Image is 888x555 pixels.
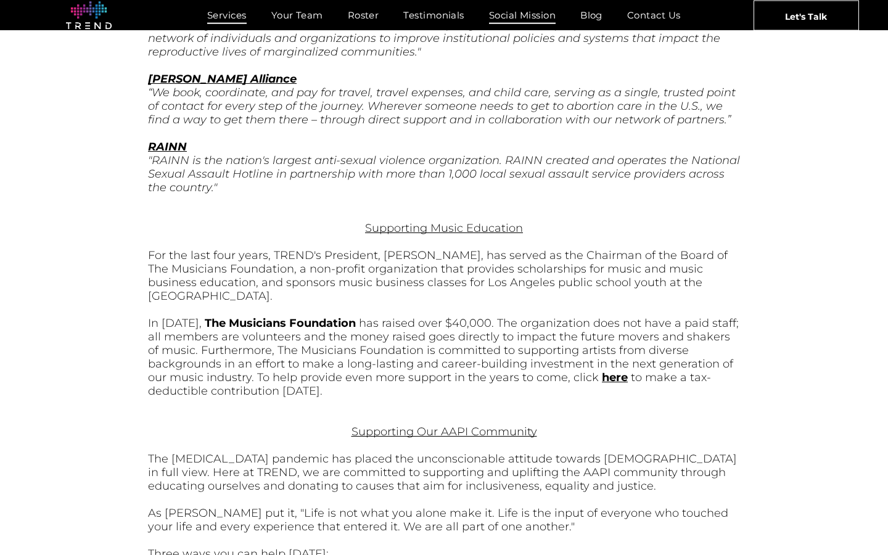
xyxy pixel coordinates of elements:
a: Contact Us [615,6,693,24]
span: to make a tax-deductible contribution [DATE]. [148,371,711,398]
a: RAINN [148,140,187,154]
iframe: Chat Widget [666,412,888,555]
a: Roster [335,6,392,24]
strong: The Musicians Foundation [205,316,356,330]
span: For the last four years, TREND's President, [PERSON_NAME], has served as the Chairman of the Boar... [148,249,728,303]
span: Let's Talk [785,1,827,31]
span: Services [207,6,247,24]
a: Blog [568,6,615,24]
a: Testimonials [391,6,476,24]
span: The [MEDICAL_DATA] pandemic has placed the unconscionable attitude towards [DEMOGRAPHIC_DATA] in ... [148,452,737,493]
span: In [DATE], [148,316,202,330]
a: Social Mission [477,6,568,24]
span: "SisterSong is a Southern-based, national membership organization; our purpose is to build an eff... [148,18,726,59]
span: has raised over $40,000. The organization does not have a paid staff; all members are volunteers ... [148,316,739,384]
a: [PERSON_NAME] Alliance [148,72,297,86]
span: Supporting Our AAPI Community [351,425,537,438]
a: Your Team [259,6,335,24]
img: logo [66,1,112,30]
span: Supporting Music Education [365,221,523,235]
span: "RAINN is the nation's largest anti-sexual violence organization. RAINN created and operates the ... [148,154,740,194]
span: As [PERSON_NAME] put it, "Life is not what you alone make it. Life is the input of everyone who t... [148,506,728,533]
a: Services [195,6,259,24]
a: here [602,371,628,384]
span: “We book, coordinate, and pay for travel, travel expenses, and child care, serving as a single, t... [148,86,736,126]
